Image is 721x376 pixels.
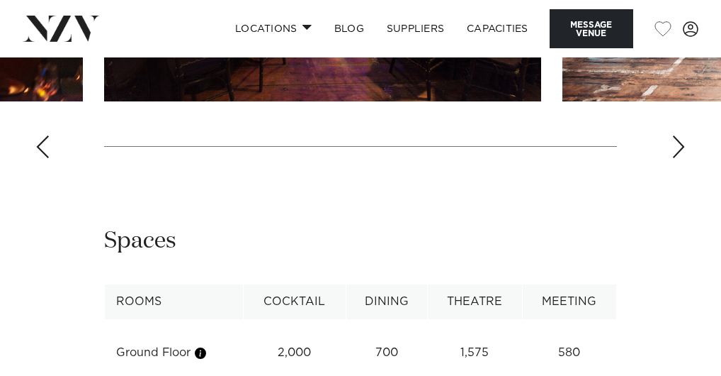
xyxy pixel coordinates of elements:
h2: Spaces [104,226,176,256]
a: SUPPLIERS [375,13,455,44]
th: Meeting [522,284,616,319]
a: Capacities [455,13,540,44]
button: Message Venue [550,9,633,48]
th: Theatre [427,284,522,319]
a: Locations [224,13,323,44]
td: 580 [522,336,616,370]
img: nzv-logo.png [23,16,100,41]
a: BLOG [323,13,375,44]
td: 1,575 [427,336,522,370]
th: Dining [346,284,427,319]
td: 2,000 [243,336,346,370]
th: Cocktail [243,284,346,319]
td: 700 [346,336,427,370]
td: Ground Floor [105,336,244,370]
th: Rooms [105,284,244,319]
